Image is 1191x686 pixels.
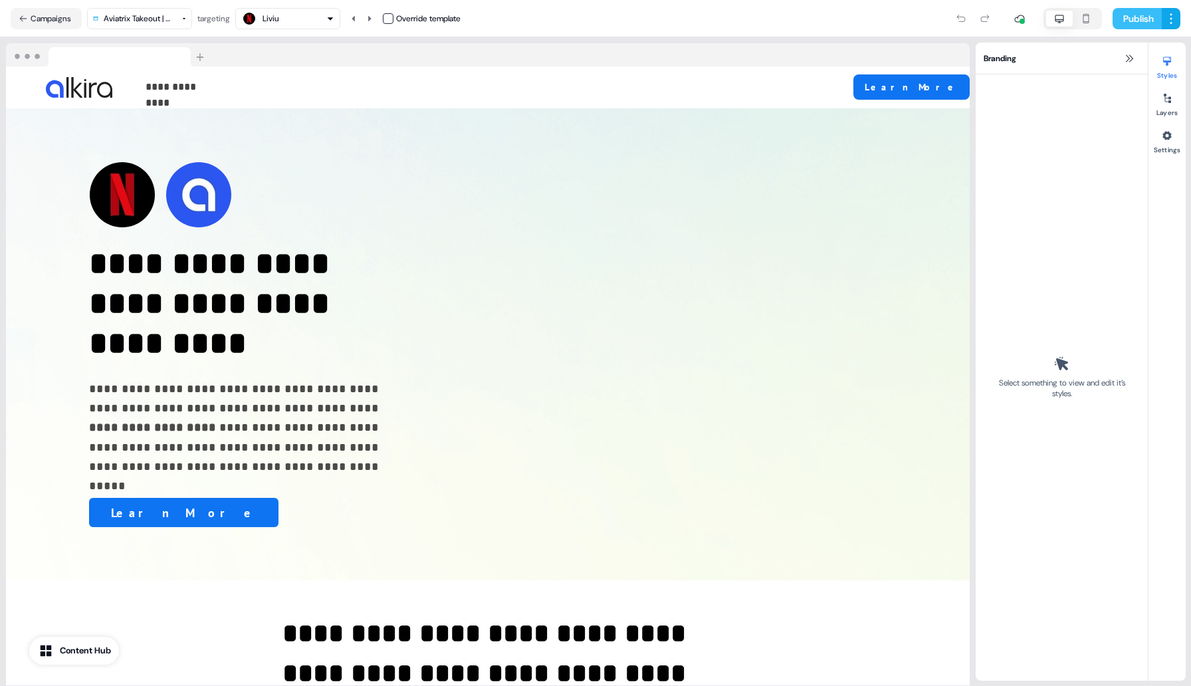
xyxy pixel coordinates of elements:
[1148,88,1186,117] button: Layers
[1148,125,1186,154] button: Settings
[976,43,1148,74] div: Branding
[197,12,230,25] div: targeting
[60,644,111,657] div: Content Hub
[396,12,461,25] div: Override template
[6,43,210,67] img: Browser topbar
[1113,8,1162,29] button: Publish
[853,74,970,100] button: Learn More
[235,8,340,29] button: Liviu
[29,637,119,665] button: Content Hub
[89,498,384,527] div: Learn More
[994,378,1129,399] div: Select something to view and edit it’s styles.
[104,12,177,25] div: Aviatrix Takeout | Media & Entertainment
[11,8,82,29] button: Campaigns
[263,12,279,25] div: Liviu
[1148,51,1186,80] button: Styles
[46,77,112,98] img: Image
[89,498,278,527] button: Learn More
[5,5,464,258] iframe: YouTube video player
